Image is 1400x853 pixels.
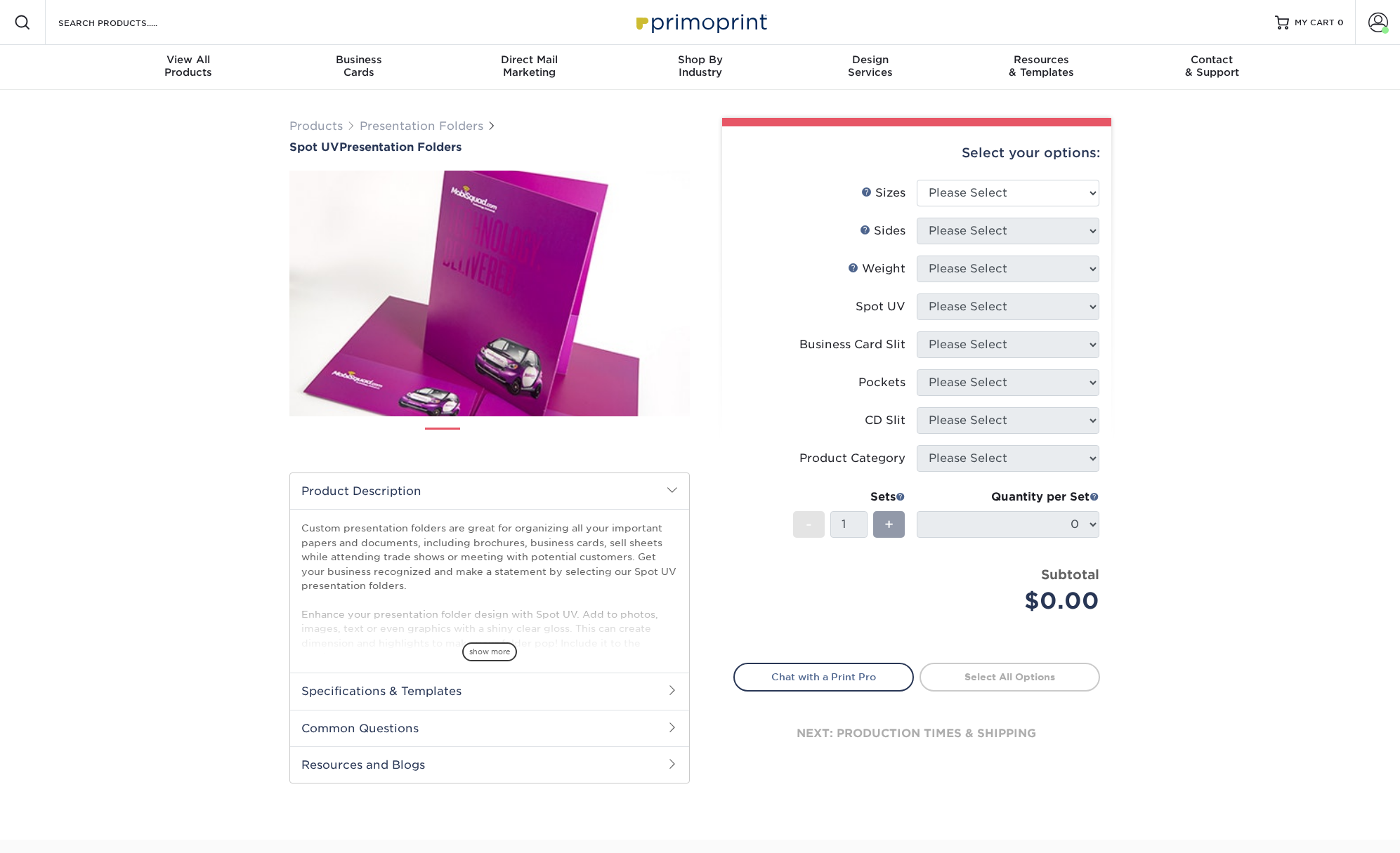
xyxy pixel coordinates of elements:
h1: Presentation Folders [289,140,690,154]
a: Resources& Templates [956,45,1127,90]
div: Spot UV [856,298,905,315]
span: Shop By [615,53,785,66]
div: Marketing [444,53,615,79]
span: Business [273,53,444,66]
a: Spot UVPresentation Folders [289,140,690,154]
span: 0 [1337,18,1344,27]
div: Select your options: [733,126,1100,180]
div: & Templates [956,53,1127,79]
a: Select All Options [920,663,1100,691]
a: Products [289,119,343,133]
div: Business Card Slit [799,336,905,353]
span: Spot UV [289,140,339,154]
div: Sets [793,489,905,505]
span: View All [103,53,274,66]
span: Design [785,53,956,66]
div: next: production times & shipping [733,692,1100,776]
div: CD Slit [865,412,905,429]
div: Pockets [858,374,905,391]
div: Product Category [799,450,905,467]
span: - [806,514,812,535]
h2: Common Questions [290,710,689,746]
span: show more [462,642,517,661]
h2: Product Description [290,473,689,509]
img: Presentation Folders 02 [472,422,507,457]
a: BusinessCards [273,45,444,90]
input: SEARCH PRODUCTS..... [57,14,194,31]
div: Quantity per Set [917,489,1099,505]
img: Primoprint [630,7,771,37]
a: Contact& Support [1127,45,1297,90]
h2: Specifications & Templates [290,673,689,709]
div: Services [785,53,956,79]
div: Sides [860,223,905,239]
div: & Support [1127,53,1297,79]
a: Presentation Folders [360,119,483,133]
div: Sizes [861,185,905,201]
span: MY CART [1295,17,1335,29]
a: Shop ByIndustry [615,45,785,90]
p: Custom presentation folders are great for organizing all your important papers and documents, inc... [301,521,678,736]
div: Industry [615,53,785,79]
div: $0.00 [927,584,1099,618]
img: Spot UV 01 [289,155,690,432]
img: Presentation Folders 03 [519,422,554,457]
img: Presentation Folders 01 [425,423,460,458]
a: View AllProducts [103,45,274,90]
a: DesignServices [785,45,956,90]
strong: Subtotal [1041,567,1099,582]
div: Products [103,53,274,79]
a: Direct MailMarketing [444,45,615,90]
span: Direct Mail [444,53,615,66]
a: Chat with a Print Pro [733,663,914,691]
div: Cards [273,53,444,79]
span: Contact [1127,53,1297,66]
span: Resources [956,53,1127,66]
h2: Resources and Blogs [290,746,689,783]
div: Weight [848,260,905,277]
span: + [884,514,894,535]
